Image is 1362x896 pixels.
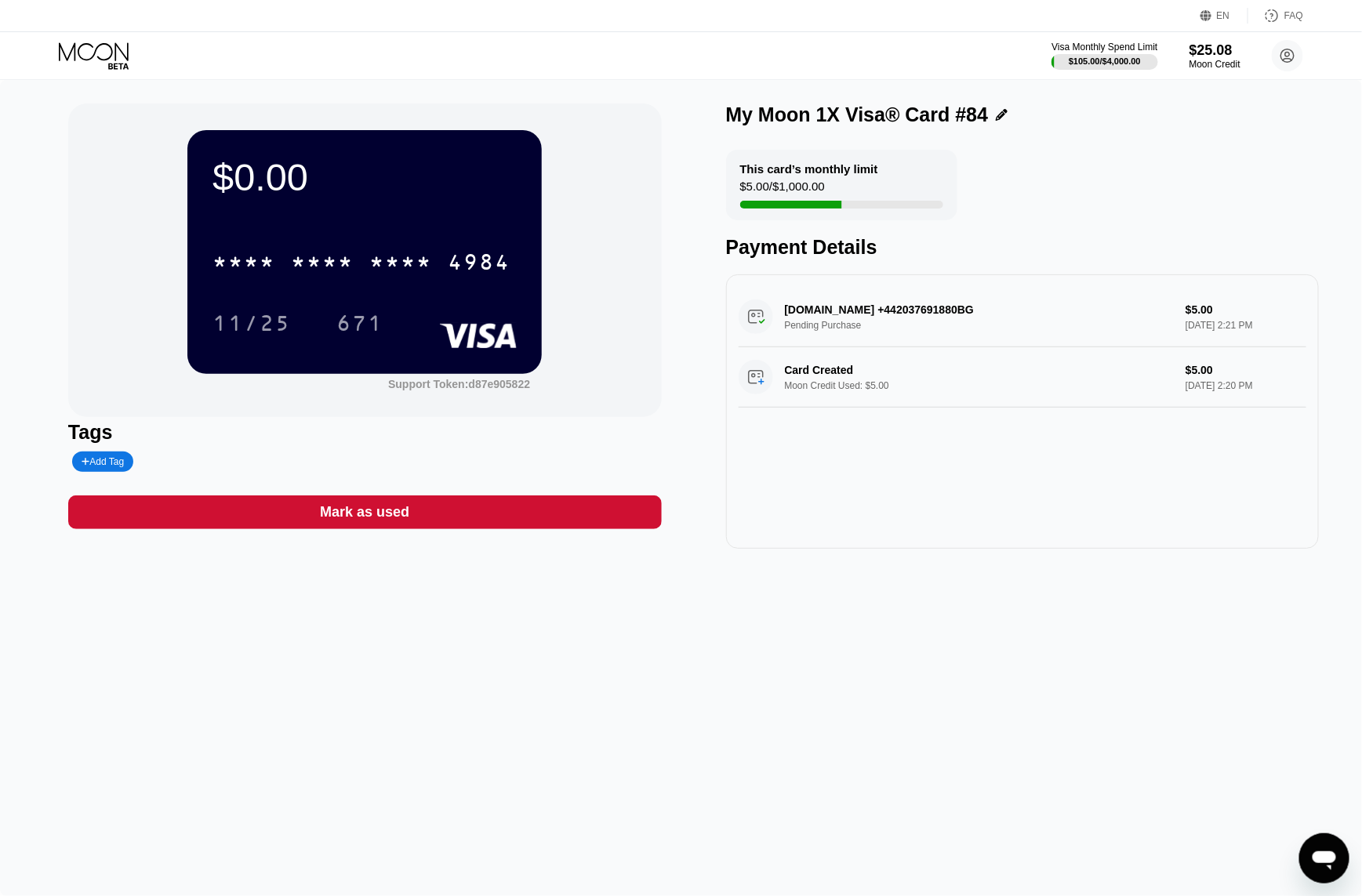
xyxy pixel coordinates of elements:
[72,452,133,472] div: Add Tag
[1189,42,1240,70] div: $25.08Moon Credit
[325,303,395,343] div: 671
[1069,56,1141,66] div: $105.00 / $4,000.00
[1299,833,1349,883] iframe: Button to launch messaging window
[1217,10,1230,21] div: EN
[726,103,989,126] div: My Moon 1X Visa® Card #84
[68,495,662,529] div: Mark as used
[1189,59,1240,70] div: Moon Credit
[740,162,878,176] div: This card’s monthly limit
[1051,42,1157,70] div: Visa Monthly Spend Limit$105.00/$4,000.00
[82,456,124,467] div: Add Tag
[68,421,662,444] div: Tags
[388,378,530,390] div: Support Token:d87e905822
[212,155,517,199] div: $0.00
[320,503,409,521] div: Mark as used
[726,236,1320,259] div: Payment Details
[448,252,510,277] div: 4984
[1248,8,1303,24] div: FAQ
[1189,42,1240,59] div: $25.08
[1284,10,1303,21] div: FAQ
[388,378,530,390] div: Support Token: d87e905822
[336,313,383,338] div: 671
[201,303,303,343] div: 11/25
[212,313,291,338] div: 11/25
[740,180,825,201] div: $5.00 / $1,000.00
[1051,42,1157,53] div: Visa Monthly Spend Limit
[1200,8,1248,24] div: EN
